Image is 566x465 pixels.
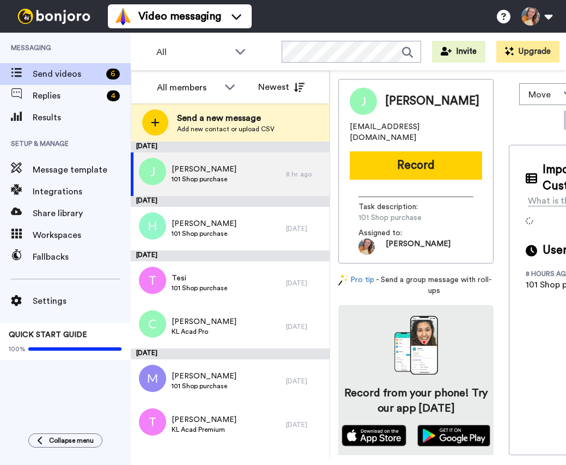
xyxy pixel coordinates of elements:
[33,229,131,242] span: Workspaces
[528,88,558,101] span: Move
[172,229,236,238] span: 101 Shop purchase
[107,90,120,101] div: 4
[172,164,236,175] span: [PERSON_NAME]
[358,212,462,223] span: 101 Shop purchase
[106,69,120,79] div: 6
[172,175,236,183] span: 101 Shop purchase
[33,163,131,176] span: Message template
[131,348,330,359] div: [DATE]
[138,9,221,24] span: Video messaging
[33,185,131,198] span: Integrations
[139,310,166,338] img: c.png
[172,414,236,425] span: [PERSON_NAME]
[172,327,236,336] span: KL Acad Pro
[157,81,219,94] div: All members
[286,322,324,331] div: [DATE]
[114,8,132,25] img: vm-color.svg
[286,377,324,386] div: [DATE]
[172,273,227,284] span: Tesi
[342,386,490,416] h4: Record from your phone! Try our app [DATE]
[131,196,330,207] div: [DATE]
[250,76,313,98] button: Newest
[358,201,435,212] span: Task description :
[33,250,131,264] span: Fallbacks
[139,212,166,240] img: h.png
[417,425,491,446] img: playstore
[139,267,166,294] img: t.png
[350,151,482,180] button: Record
[156,46,229,59] span: All
[9,345,26,353] span: 100%
[338,274,348,286] img: magic-wand.svg
[131,142,330,152] div: [DATE]
[432,41,485,63] button: Invite
[33,111,131,124] span: Results
[33,89,102,102] span: Replies
[139,408,166,436] img: t.png
[177,112,275,125] span: Send a new message
[350,121,482,143] span: [EMAIL_ADDRESS][DOMAIN_NAME]
[9,331,87,339] span: QUICK START GUIDE
[33,68,102,81] span: Send videos
[496,41,559,63] button: Upgrade
[33,207,131,220] span: Share library
[385,93,479,109] span: [PERSON_NAME]
[286,420,324,429] div: [DATE]
[286,224,324,233] div: [DATE]
[286,279,324,287] div: [DATE]
[13,9,95,24] img: bj-logo-header-white.svg
[33,295,131,308] span: Settings
[338,274,374,296] a: Pro tip
[172,425,236,434] span: KL Acad Premium
[177,125,275,133] span: Add new contact or upload CSV
[394,316,438,375] img: download
[350,88,377,115] img: Image of Josephine
[49,436,94,445] span: Collapse menu
[139,365,166,392] img: m.png
[286,170,324,179] div: 8 hr. ago
[131,250,330,261] div: [DATE]
[358,238,375,255] img: AOh14GjvhVTMkAQedjywxEitGyeUnkSMaNjcNcaBRFe7=s96-c
[386,238,451,255] span: [PERSON_NAME]
[342,425,406,446] img: appstore
[28,433,102,448] button: Collapse menu
[358,228,435,238] span: Assigned to:
[338,274,494,296] div: - Send a group message with roll-ups
[172,284,227,292] span: 101 Shop purchase
[139,158,166,185] img: j.png
[172,371,236,382] span: [PERSON_NAME]
[172,382,236,390] span: 101 Shop purchase
[172,218,236,229] span: [PERSON_NAME]
[172,316,236,327] span: [PERSON_NAME]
